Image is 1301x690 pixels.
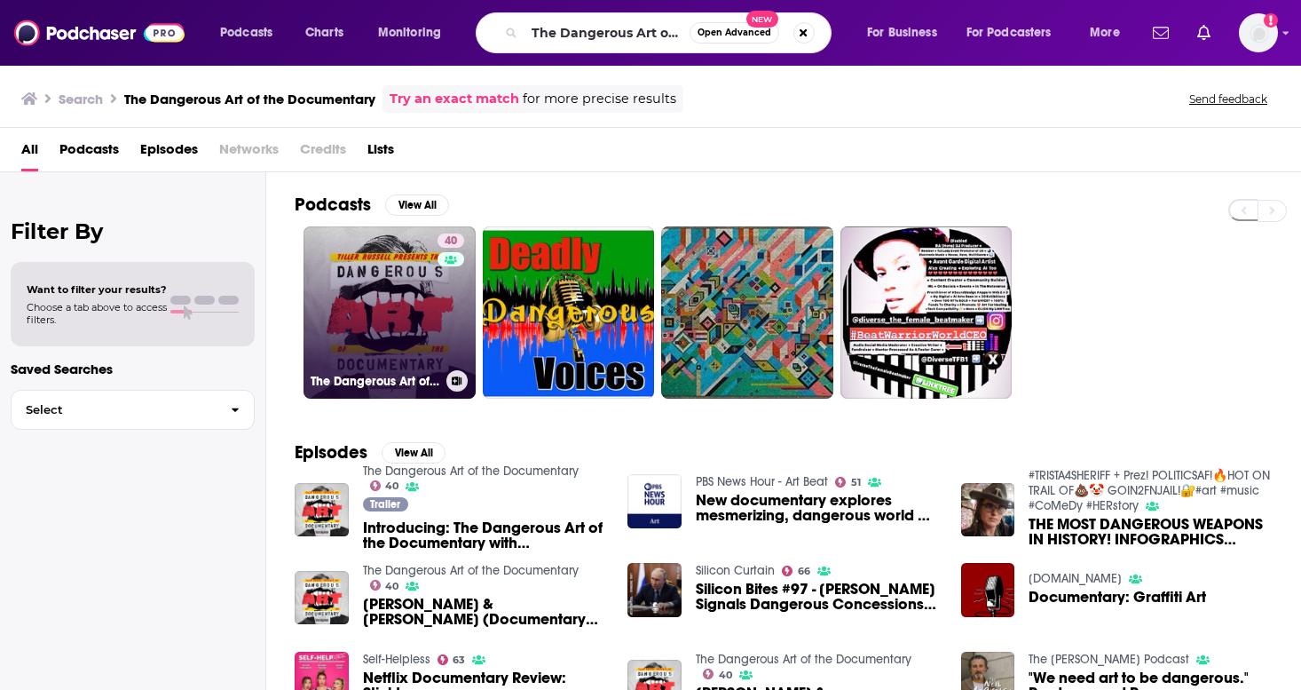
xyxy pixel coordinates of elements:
span: 40 [385,583,398,591]
span: For Podcasters [966,20,1052,45]
span: Choose a tab above to access filters. [27,301,167,326]
span: 63 [453,656,465,664]
span: Networks [219,135,279,171]
a: 63 [438,654,466,665]
a: New documentary explores mesmerizing, dangerous world of freediving [696,493,940,523]
a: Self-Helpless [363,652,430,667]
a: Documentary: Graffiti Art [1029,590,1206,605]
button: open menu [855,19,959,47]
a: Show notifications dropdown [1190,18,1218,48]
span: 40 [719,671,732,679]
span: Silicon Bites #97 - [PERSON_NAME] Signals Dangerous Concessions Before Negotiations Begin (Art of... [696,582,940,612]
span: Open Advanced [698,28,771,37]
span: Trailer [370,499,400,510]
span: Monitoring [378,20,441,45]
a: The Dangerous Art of the Documentary [363,464,579,479]
a: 51 [835,477,861,488]
span: For Business [867,20,937,45]
span: Credits [300,135,346,171]
span: New [746,11,778,28]
span: 40 [445,233,457,250]
img: Silicon Bites #97 - Trump Signals Dangerous Concessions Before Negotiations Begin (Art of the Steal) [627,563,682,617]
a: Podcasts [59,135,119,171]
img: Podchaser - Follow, Share and Rate Podcasts [14,16,185,50]
input: Search podcasts, credits, & more... [524,19,690,47]
a: Silicon Bites #97 - Trump Signals Dangerous Concessions Before Negotiations Begin (Art of the Steal) [696,582,940,612]
button: View All [382,442,445,464]
button: open menu [366,19,464,47]
a: 40The Dangerous Art of the Documentary [304,226,476,399]
p: Saved Searches [11,361,255,377]
span: for more precise results [523,89,676,109]
span: Select [12,404,217,416]
h2: Episodes [295,441,367,464]
a: All [21,135,38,171]
button: Select [11,390,255,430]
img: Rhys Thomas & Alex Buono (Documentary Now! | Netflix) [295,571,349,625]
div: Search podcasts, credits, & more... [493,12,848,53]
a: Silicon Curtain [696,563,775,578]
span: THE MOST DANGEROUS WEAPONS IN HISTORY! INFOGRAPHICS DOCUMENTARY & [DATE] #BEST INSTAGRAM REELS! [1029,517,1273,547]
a: 40 [370,480,399,491]
h3: The Dangerous Art of the Documentary [311,374,439,389]
svg: Add a profile image [1264,13,1278,28]
button: open menu [1077,19,1142,47]
a: 66 [782,566,810,576]
button: View All [385,194,449,216]
img: Introducing: The Dangerous Art of the Documentary with Tiller Russell [295,483,349,537]
span: Introducing: The Dangerous Art of the Documentary with [PERSON_NAME] [363,520,607,551]
a: Lists [367,135,394,171]
a: Try an exact match [390,89,519,109]
button: open menu [955,19,1077,47]
button: Open AdvancedNew [690,22,779,44]
a: Rhys Thomas & Alex Buono (Documentary Now! | Netflix) [363,597,607,627]
a: Charts [294,19,354,47]
span: [PERSON_NAME] & [PERSON_NAME] (Documentary Now! | Netflix) [363,597,607,627]
span: Logged in as GregKubie [1239,13,1278,52]
a: Show notifications dropdown [1146,18,1176,48]
a: 40 [703,669,732,679]
button: open menu [208,19,296,47]
img: User Profile [1239,13,1278,52]
a: PBS News Hour - Art Beat [696,474,828,489]
h2: Filter By [11,218,255,244]
span: Charts [305,20,343,45]
h2: Podcasts [295,194,371,216]
a: The Dangerous Art of the Documentary [696,652,911,667]
span: 66 [798,567,810,575]
img: THE MOST DANGEROUS WEAPONS IN HISTORY! INFOGRAPHICS DOCUMENTARY & TODAY'S #BEST INSTAGRAM REELS! [961,483,1015,537]
span: 51 [851,479,861,487]
a: Episodes [140,135,198,171]
button: Show profile menu [1239,13,1278,52]
a: #TRISTA4SHERIFF + Prez! POLITICSAF!🔥HOT ON TRAIL OF💩🤡 GOIN2FNJAIL!🔐#art #music #CoMeDy #HERstory [1029,468,1270,513]
span: 40 [385,482,398,490]
h3: The Dangerous Art of the Documentary [124,91,375,107]
a: EpisodesView All [295,441,445,464]
a: kpcradio.com [1029,571,1122,586]
span: More [1090,20,1120,45]
a: 40 [438,234,464,248]
span: Podcasts [220,20,272,45]
h3: Search [59,91,103,107]
a: The Neil Berkeley Podcast [1029,652,1189,667]
img: Documentary: Graffiti Art [961,563,1015,617]
button: Send feedback [1184,91,1273,107]
a: The Dangerous Art of the Documentary [363,563,579,578]
img: New documentary explores mesmerizing, dangerous world of freediving [627,474,682,528]
a: Introducing: The Dangerous Art of the Documentary with Tiller Russell [363,520,607,551]
a: PodcastsView All [295,194,449,216]
a: THE MOST DANGEROUS WEAPONS IN HISTORY! INFOGRAPHICS DOCUMENTARY & TODAY'S #BEST INSTAGRAM REELS! [1029,517,1273,547]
